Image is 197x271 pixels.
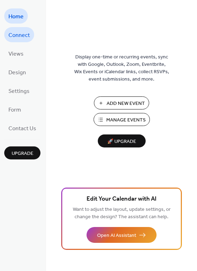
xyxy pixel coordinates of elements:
[87,227,157,243] button: Open AI Assistant
[73,205,171,222] span: Want to adjust the layout, update settings, or change the design? The assistant can help.
[4,83,34,98] a: Settings
[98,134,146,147] button: 🚀 Upgrade
[4,46,28,61] a: Views
[4,146,40,159] button: Upgrade
[87,194,157,204] span: Edit Your Calendar with AI
[102,137,141,146] span: 🚀 Upgrade
[8,30,30,41] span: Connect
[8,123,36,134] span: Contact Us
[4,102,25,117] a: Form
[4,120,40,135] a: Contact Us
[8,86,30,97] span: Settings
[8,11,24,22] span: Home
[74,53,169,83] span: Display one-time or recurring events, sync with Google, Outlook, Zoom, Eventbrite, Wix Events or ...
[4,8,28,24] a: Home
[94,96,149,109] button: Add New Event
[106,116,146,124] span: Manage Events
[4,64,30,80] a: Design
[94,113,150,126] button: Manage Events
[107,100,145,107] span: Add New Event
[8,49,24,59] span: Views
[8,67,26,78] span: Design
[4,27,34,42] a: Connect
[97,232,136,239] span: Open AI Assistant
[8,105,21,115] span: Form
[12,150,33,157] span: Upgrade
